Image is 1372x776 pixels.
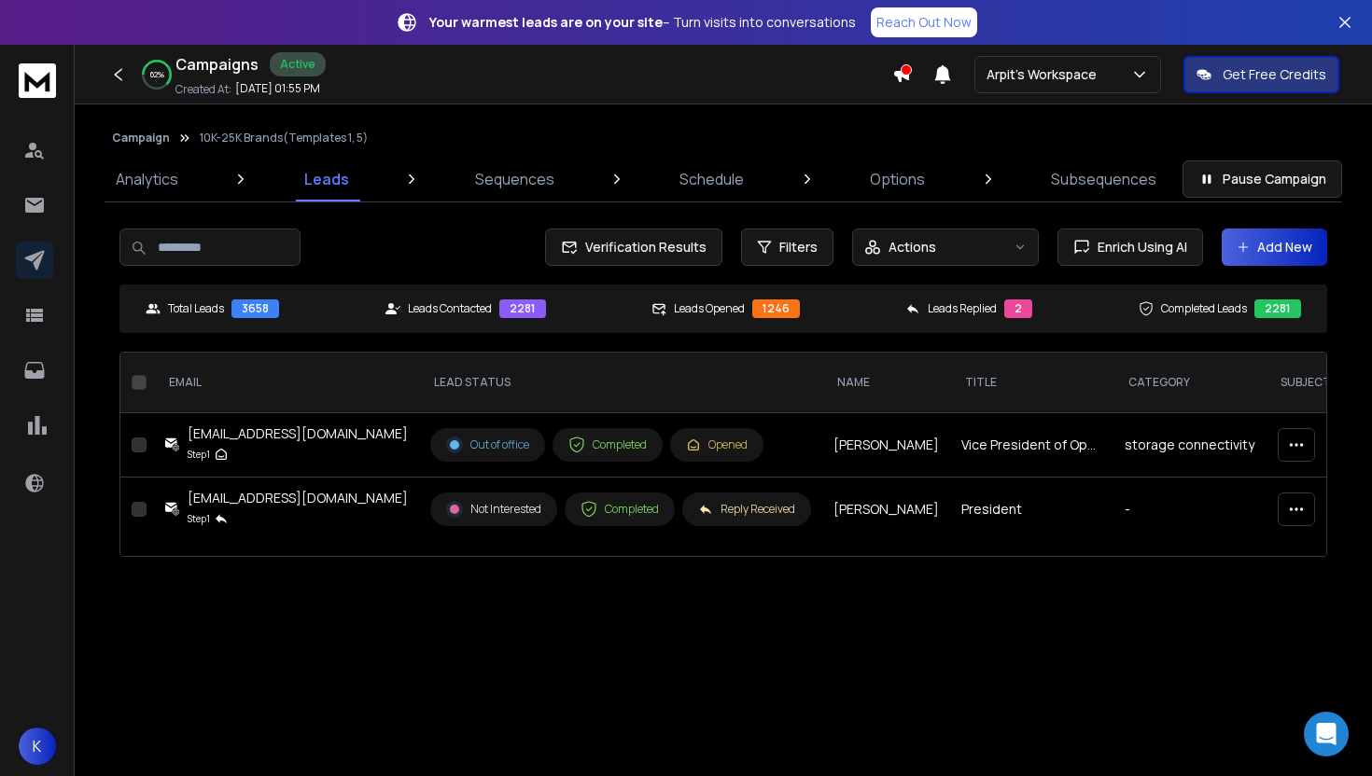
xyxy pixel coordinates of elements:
p: 62 % [150,69,164,80]
p: Analytics [116,168,178,190]
td: Vice President of Operations [950,413,1113,478]
p: Step 1 [188,509,210,528]
th: category [1113,353,1266,413]
a: Reach Out Now [871,7,977,37]
p: Created At: [175,82,231,97]
button: Filters [741,229,833,266]
th: title [950,353,1113,413]
td: storage connectivity [1113,413,1266,478]
button: Get Free Credits [1183,56,1339,93]
div: 2281 [499,299,546,318]
p: Leads [304,168,349,190]
div: 2 [1004,299,1032,318]
p: Total Leads [168,301,224,316]
a: Sequences [464,157,566,201]
p: Step 1 [188,445,210,464]
button: K [19,727,56,765]
td: [PERSON_NAME] [822,478,950,542]
p: 10K-25K Brands(Templates 1, 5) [200,131,368,145]
p: Schedule [679,168,744,190]
div: [EMAIL_ADDRESS][DOMAIN_NAME] [188,424,408,443]
th: EMAIL [154,353,419,413]
p: – Turn visits into conversations [429,13,856,32]
p: Actions [889,238,936,256]
button: Add New [1222,229,1327,266]
div: Opened [686,437,748,452]
div: 2281 [1254,299,1301,318]
a: Subsequences [1040,157,1168,201]
div: Completed [568,436,647,453]
span: Enrich Using AI [1090,238,1187,256]
div: Reply Received [698,502,795,517]
td: President [950,478,1113,542]
p: Subsequences [1051,168,1156,190]
div: Completed [581,501,659,518]
div: Open Intercom Messenger [1304,712,1349,756]
p: Get Free Credits [1223,65,1326,84]
div: Active [270,52,326,76]
a: Options [859,157,936,201]
span: Filters [779,238,818,256]
a: Leads [293,157,360,201]
div: 1246 [752,299,800,318]
a: Schedule [668,157,755,201]
th: NAME [822,353,950,413]
th: LEAD STATUS [419,353,822,413]
p: Completed Leads [1161,301,1247,316]
a: Analytics [105,157,189,201]
p: Leads Opened [674,301,745,316]
span: Verification Results [578,238,707,256]
p: Leads Contacted [408,301,492,316]
p: Options [870,168,925,190]
div: 3658 [231,299,279,318]
div: [EMAIL_ADDRESS][DOMAIN_NAME] [188,489,408,507]
p: Arpit's Workspace [987,65,1104,84]
div: Not Interested [446,501,541,518]
strong: Your warmest leads are on your site [429,13,663,31]
td: - [1113,478,1266,542]
p: Leads Replied [928,301,997,316]
button: Verification Results [545,229,722,266]
p: Sequences [475,168,554,190]
img: logo [19,63,56,98]
button: Campaign [112,131,170,145]
button: Enrich Using AI [1057,229,1203,266]
button: Pause Campaign [1183,160,1342,198]
p: [DATE] 01:55 PM [235,81,320,96]
div: Out of office [446,436,529,453]
h1: Campaigns [175,53,259,76]
td: [PERSON_NAME] [822,413,950,478]
p: Reach Out Now [876,13,972,32]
